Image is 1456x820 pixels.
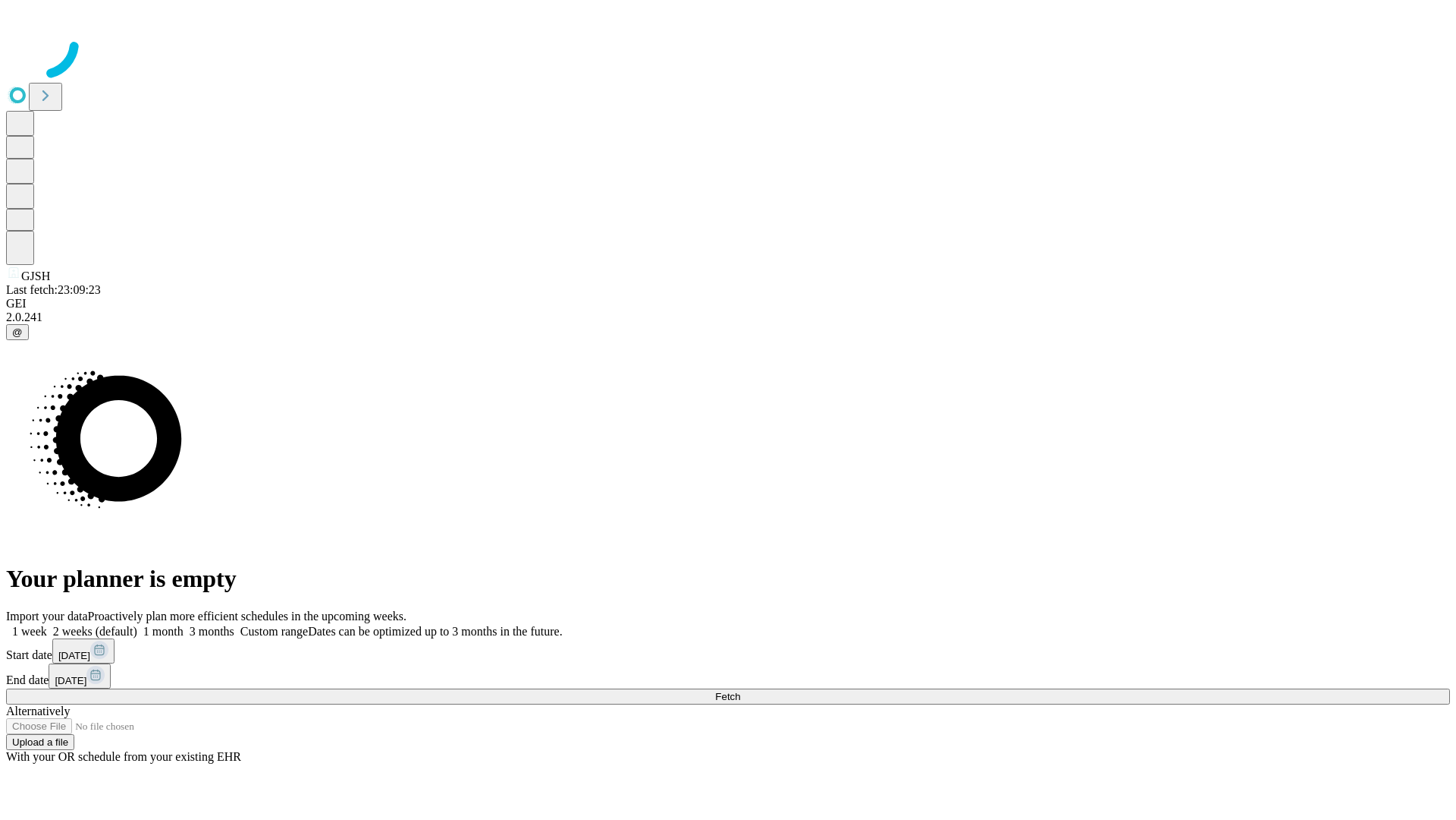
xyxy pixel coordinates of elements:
[12,326,23,338] span: @
[240,625,308,638] span: Custom range
[12,625,47,638] span: 1 week
[715,691,740,702] span: Fetch
[6,689,1450,705] button: Fetch
[6,283,101,296] span: Last fetch: 23:09:23
[190,625,234,638] span: 3 months
[6,664,1450,689] div: End date
[143,625,184,638] span: 1 month
[52,639,115,664] button: [DATE]
[6,324,29,340] button: @
[6,734,74,750] button: Upload a file
[88,610,406,623] span: Proactively plan more efficient schedules in the upcoming weeks.
[58,650,90,661] span: [DATE]
[6,750,241,763] span: With your OR schedule from your existing EHR
[6,639,1450,664] div: Start date
[308,625,562,638] span: Dates can be optimized up to 3 months in the future.
[55,675,86,686] span: [DATE]
[21,270,50,282] span: GJSH
[6,705,70,717] span: Alternatively
[49,664,111,689] button: [DATE]
[6,565,1450,593] h1: Your planner is empty
[53,625,137,638] span: 2 weeks (default)
[6,311,1450,324] div: 2.0.241
[6,610,88,623] span: Import your data
[6,297,1450,311] div: GEI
